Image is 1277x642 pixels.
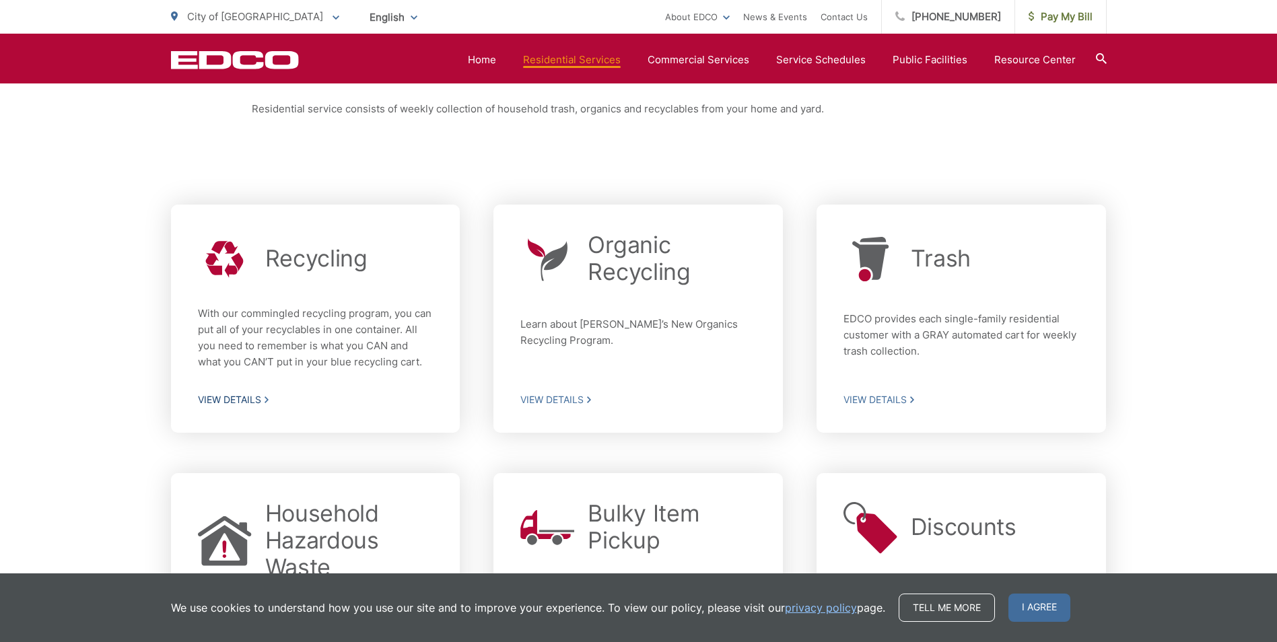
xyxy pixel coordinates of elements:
[198,306,434,370] p: With our commingled recycling program, you can put all of your recyclables in one container. All ...
[911,245,971,272] h2: Trash
[817,205,1106,433] a: Trash EDCO provides each single-family residential customer with a GRAY automated cart for weekly...
[821,9,868,25] a: Contact Us
[523,52,621,68] a: Residential Services
[520,316,756,359] p: Learn about [PERSON_NAME]’s New Organics Recycling Program.
[252,101,1026,117] p: Residential service consists of weekly collection of household trash, organics and recyclables fr...
[265,245,368,272] h2: Recycling
[994,52,1076,68] a: Resource Center
[588,500,756,554] h2: Bulky Item Pickup
[911,513,1016,540] h2: Discounts
[493,205,783,433] a: Organic Recycling Learn about [PERSON_NAME]’s New Organics Recycling Program. View Details
[171,205,460,433] a: Recycling With our commingled recycling program, you can put all of your recyclables in one conta...
[665,9,730,25] a: About EDCO
[468,52,496,68] a: Home
[198,394,434,406] span: View Details
[359,5,427,29] span: English
[899,594,995,622] a: Tell me more
[171,600,885,616] p: We use cookies to understand how you use our site and to improve your experience. To view our pol...
[785,600,857,616] a: privacy policy
[776,52,866,68] a: Service Schedules
[843,394,1079,406] span: View Details
[187,10,323,23] span: City of [GEOGRAPHIC_DATA]
[893,52,967,68] a: Public Facilities
[588,231,756,285] h2: Organic Recycling
[1029,9,1093,25] span: Pay My Bill
[1008,594,1070,622] span: I agree
[743,9,807,25] a: News & Events
[265,500,434,581] h2: Household Hazardous Waste
[648,52,749,68] a: Commercial Services
[171,50,299,69] a: EDCD logo. Return to the homepage.
[843,311,1079,365] p: EDCO provides each single-family residential customer with a GRAY automated cart for weekly trash...
[520,394,756,406] span: View Details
